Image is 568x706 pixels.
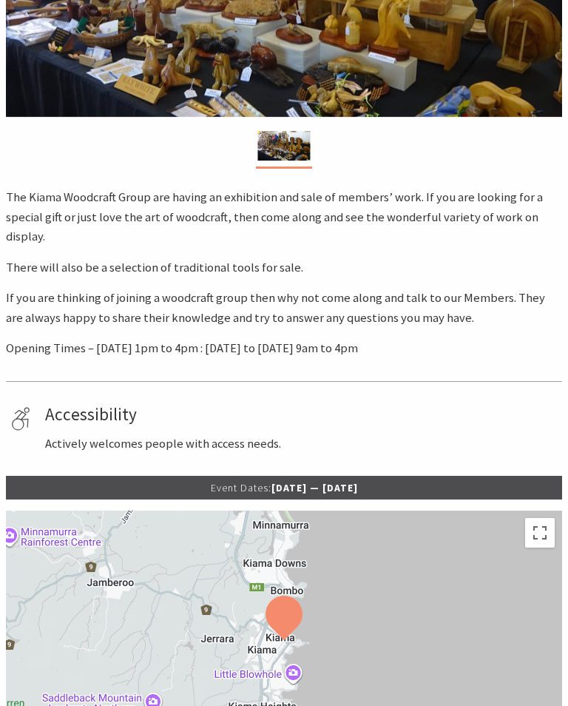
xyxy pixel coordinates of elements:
button: Toggle fullscreen view [525,518,555,548]
p: Opening Times – [DATE] 1pm to 4pm : [DATE] to [DATE] 9am to 4pm [6,339,562,359]
p: There will also be a selection of traditional tools for sale. [6,258,562,278]
span: Event Dates: [211,481,271,494]
h4: Accessibility [45,404,557,425]
p: Actively welcomes people with access needs. [45,434,557,454]
p: If you are thinking of joining a woodcraft group then why not come along and talk to our Members.... [6,289,562,328]
p: The Kiama Woodcraft Group are having an exhibition and sale of members’ work. If you are looking ... [6,188,562,247]
p: [DATE] — [DATE] [6,476,562,500]
img: The wonders of wood [258,131,311,161]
